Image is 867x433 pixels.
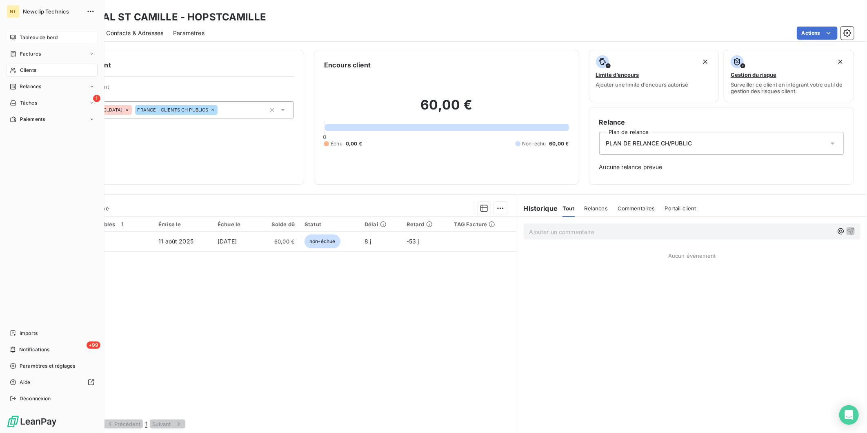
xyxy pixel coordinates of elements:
a: Aide [7,376,98,389]
a: Paiements [7,113,98,126]
span: Aucune relance prévue [599,163,844,171]
div: TAG Facture [454,221,512,228]
button: Actions [797,27,838,40]
button: Gestion du risqueSurveiller ce client en intégrant votre outil de gestion des risques client. [724,50,854,102]
div: Open Intercom Messenger [839,405,859,425]
span: -53 j [407,238,419,245]
span: Non-échu [522,140,546,147]
a: Imports [7,327,98,340]
span: 60,00 € [261,237,295,246]
span: 1 [145,420,147,428]
span: Limite d’encours [596,71,639,78]
span: 1 [93,95,100,102]
button: Précédent [104,420,143,429]
span: 60,00 € [549,140,569,147]
span: Aide [20,379,31,386]
span: PLAN DE RELANCE CH/PUBLIC [606,139,692,147]
div: NT [7,5,20,18]
input: Ajouter une valeur [218,106,224,114]
div: Échue le [218,221,251,228]
span: Commentaires [618,205,655,212]
span: Tout [562,205,575,212]
span: Aucun évènement [668,252,716,259]
div: Pièces comptables [64,221,149,228]
span: Newclip Technics [23,8,82,15]
span: Notifications [19,346,49,353]
h6: Encours client [324,60,371,70]
span: Portail client [665,205,696,212]
div: Émise le [158,221,208,228]
div: Solde dû [261,221,295,228]
a: 1Tâches [7,96,98,109]
a: Factures [7,47,98,60]
span: Propriétés Client [66,83,294,95]
span: Relances [20,83,41,90]
span: Tableau de bord [20,34,58,41]
span: non-échue [305,234,340,248]
span: 0,00 € [346,140,362,147]
span: Ajouter une limite d’encours autorisé [596,81,689,88]
span: 1 [118,221,126,228]
button: Limite d’encoursAjouter une limite d’encours autorisé [589,50,719,102]
span: FRANCE - CLIENTS CH PUBLICS [138,107,209,112]
span: 8 j [365,238,371,245]
span: Gestion du risque [731,71,776,78]
span: Déconnexion [20,395,51,402]
a: Paramètres et réglages [7,359,98,373]
span: [DATE] [218,238,237,245]
button: 1 [143,420,150,428]
img: Logo LeanPay [7,415,57,428]
span: Paramètres et réglages [20,362,75,370]
h6: Relance [599,117,844,127]
span: Imports [20,330,38,337]
h6: Historique [517,203,558,213]
span: Échu [331,140,342,147]
span: 11 août 2025 [158,238,193,245]
span: Factures [20,50,41,58]
div: Statut [305,221,355,228]
span: Clients [20,67,36,74]
a: Tableau de bord [7,31,98,44]
span: Relances [585,205,608,212]
button: Suivant [150,420,185,429]
h6: Informations client [49,60,294,70]
span: 0 [323,134,326,140]
span: Contacts & Adresses [106,29,163,37]
h2: 60,00 € [324,97,569,121]
span: +99 [87,341,100,349]
span: Paiements [20,116,45,123]
a: Clients [7,64,98,77]
h3: HOPITAL ST CAMILLE - HOPSTCAMILLE [72,10,266,25]
span: Tâches [20,99,37,107]
a: Relances [7,80,98,93]
span: Surveiller ce client en intégrant votre outil de gestion des risques client. [731,81,847,94]
div: Délai [365,221,397,228]
span: Paramètres [173,29,205,37]
div: Retard [407,221,444,228]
